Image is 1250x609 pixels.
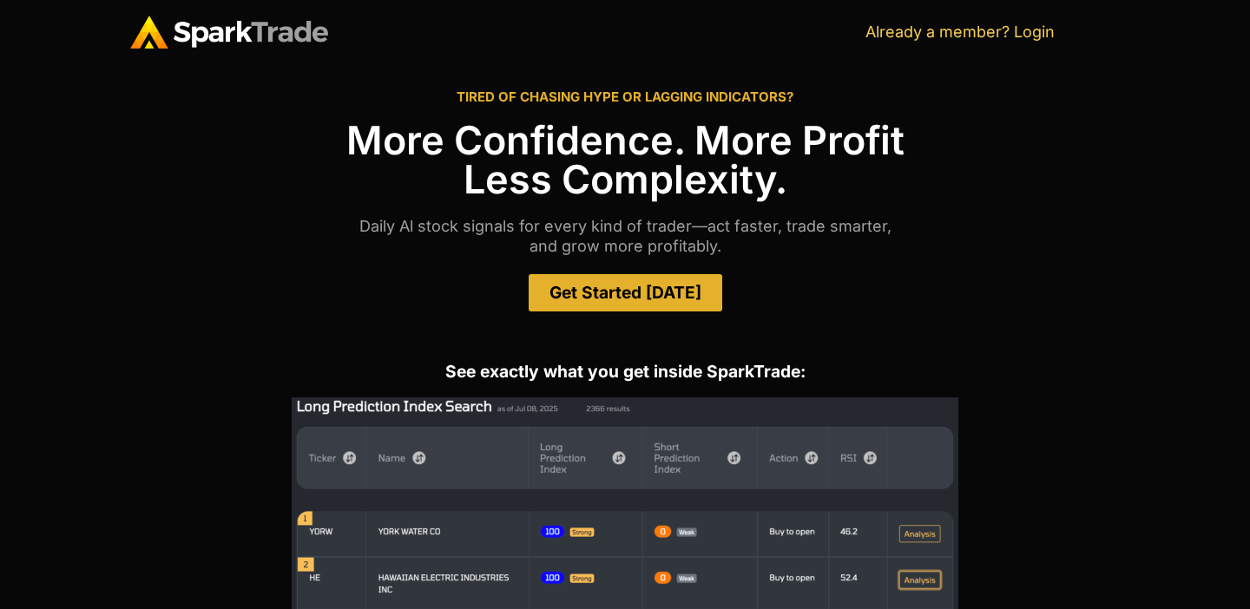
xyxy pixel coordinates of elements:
[130,363,1120,380] h2: See exactly what you get inside SparkTrade:
[130,90,1120,103] h2: TIRED OF CHASING HYPE OR LAGGING INDICATORS?
[529,274,722,311] a: Get Started [DATE]
[549,285,701,301] span: Get Started [DATE]
[865,23,1055,41] a: Already a member? Login
[130,121,1120,199] h1: More Confidence. More Profit Less Complexity.
[130,216,1120,257] p: Daily Al stock signals for every kind of trader—act faster, trade smarter, and grow more profitably.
